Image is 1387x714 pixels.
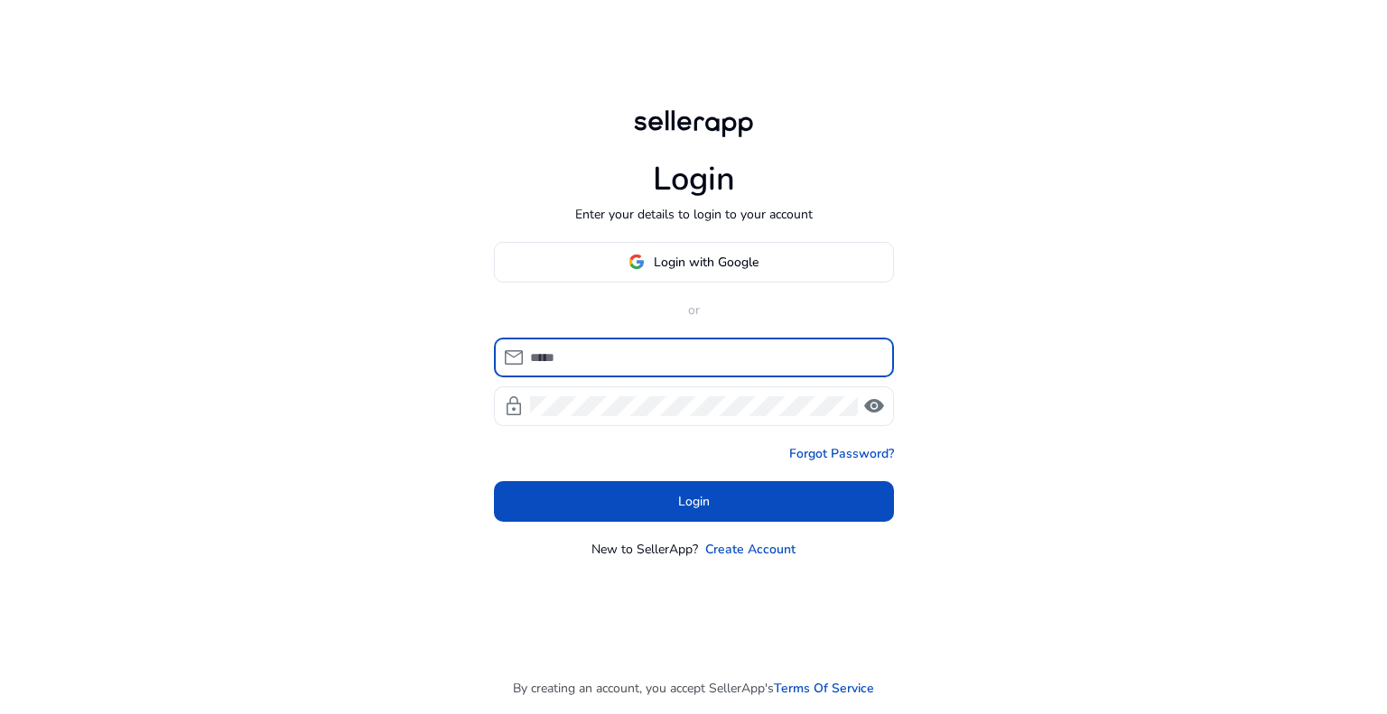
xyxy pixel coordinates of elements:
p: or [494,301,894,320]
h1: Login [653,160,735,199]
span: Login with Google [654,253,759,272]
span: mail [503,347,525,368]
p: New to SellerApp? [591,540,698,559]
img: google-logo.svg [628,254,645,270]
a: Forgot Password? [789,444,894,463]
a: Create Account [705,540,796,559]
span: lock [503,395,525,417]
a: Terms Of Service [774,679,874,698]
span: visibility [863,395,885,417]
button: Login with Google [494,242,894,283]
button: Login [494,481,894,522]
span: Login [678,492,710,511]
p: Enter your details to login to your account [575,205,813,224]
